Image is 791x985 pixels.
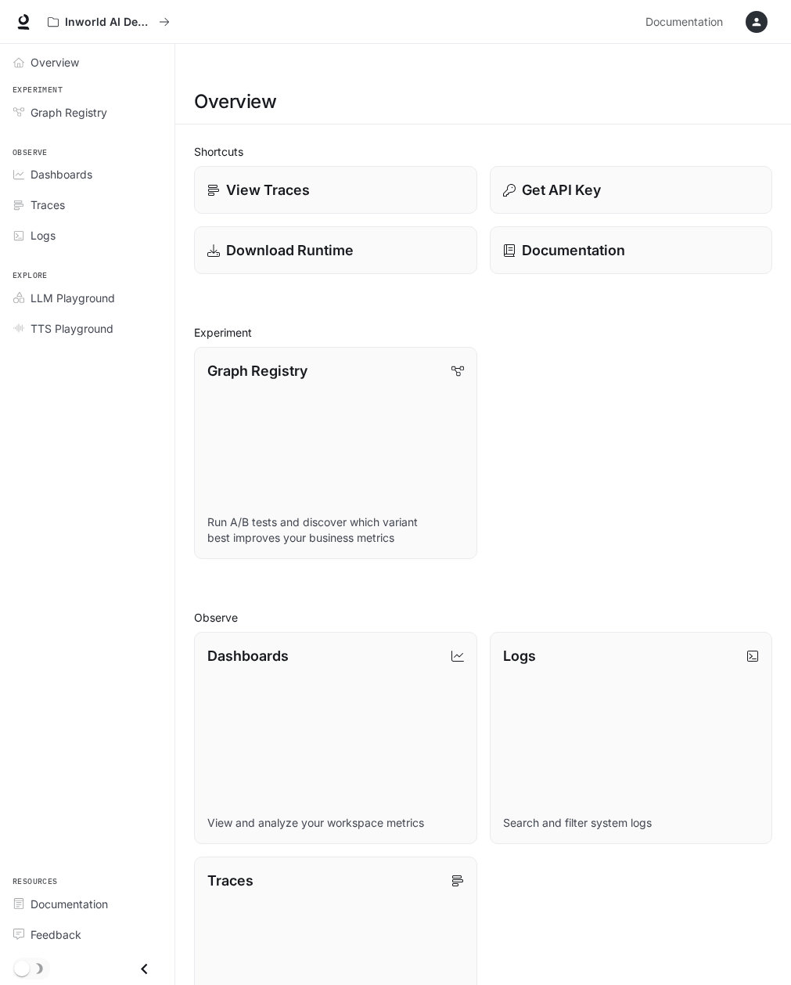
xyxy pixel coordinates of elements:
h1: Overview [194,86,276,117]
a: LLM Playground [6,284,168,312]
a: TTS Playground [6,315,168,342]
a: Feedback [6,921,168,948]
span: Documentation [645,13,723,32]
h2: Experiment [194,324,772,341]
span: TTS Playground [31,320,113,337]
button: All workspaces [41,6,177,38]
a: Overview [6,49,168,76]
p: Logs [503,645,536,666]
p: Documentation [522,240,625,261]
p: View Traces [226,179,310,200]
p: Search and filter system logs [503,815,760,831]
h2: Shortcuts [194,143,772,160]
span: Graph Registry [31,104,107,121]
button: Close drawer [127,953,162,985]
a: Graph Registry [6,99,168,126]
button: Get API Key [490,166,773,214]
a: Traces [6,191,168,218]
p: Dashboards [207,645,289,666]
p: Get API Key [522,179,601,200]
a: Documentation [490,226,773,274]
span: Overview [31,54,79,70]
a: Documentation [6,890,168,918]
span: Logs [31,227,56,244]
p: Traces [207,870,253,891]
p: Run A/B tests and discover which variant best improves your business metrics [207,514,464,546]
h2: Observe [194,609,772,626]
p: Inworld AI Demos [65,16,153,29]
span: Dark mode toggle [14,959,30,976]
a: View Traces [194,166,477,214]
p: Download Runtime [226,240,354,261]
a: Documentation [639,6,735,38]
span: Documentation [31,896,108,912]
a: Dashboards [6,161,168,188]
span: Traces [31,197,65,213]
a: DashboardsView and analyze your workspace metrics [194,632,477,844]
span: LLM Playground [31,290,115,306]
a: Download Runtime [194,226,477,274]
p: View and analyze your workspace metrics [207,815,464,831]
span: Feedback [31,926,81,943]
a: Graph RegistryRun A/B tests and discover which variant best improves your business metrics [194,347,477,559]
span: Dashboards [31,166,92,182]
a: LogsSearch and filter system logs [490,632,773,844]
a: Logs [6,222,168,249]
p: Graph Registry [207,360,307,381]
